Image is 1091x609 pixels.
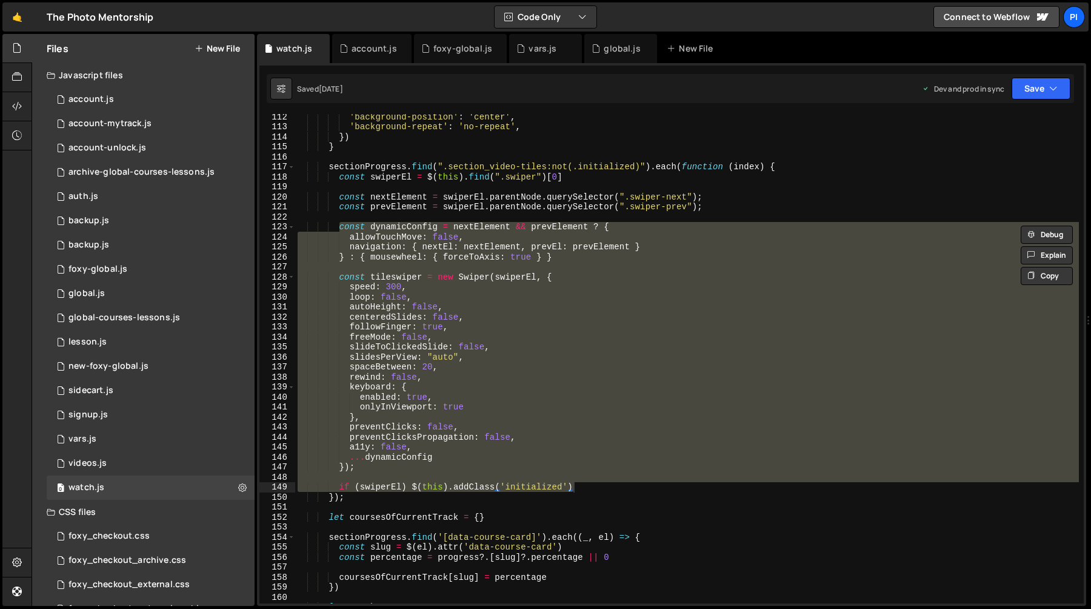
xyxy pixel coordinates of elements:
div: 157 [259,562,295,573]
div: Saved [297,84,343,94]
div: 13533/34034.js [47,184,255,209]
button: Copy [1021,267,1073,285]
div: Javascript files [32,63,255,87]
div: 122 [259,212,295,223]
div: 127 [259,262,295,272]
div: global.js [68,288,105,299]
div: 154 [259,533,295,543]
div: 13533/38978.js [47,427,255,451]
div: 147 [259,462,295,473]
div: global-courses-lessons.js [68,312,180,323]
div: 13533/34219.js [47,257,255,281]
div: 13533/34220.js [47,87,255,112]
div: 159 [259,582,295,593]
div: 126 [259,252,295,263]
div: 138 [259,372,295,383]
div: 153 [259,522,295,533]
div: 13533/38527.js [47,476,255,500]
div: global.js [604,42,640,55]
div: account.js [352,42,397,55]
button: New File [195,44,240,53]
div: 13533/43446.js [47,379,255,403]
div: 13533/44030.css [47,548,255,573]
a: Pi [1063,6,1085,28]
div: CSS files [32,500,255,524]
div: 13533/35292.js [47,306,255,330]
div: 119 [259,182,295,192]
div: 13533/45030.js [47,233,255,257]
div: 131 [259,302,295,312]
div: account-unlock.js [68,143,146,153]
div: foxy_checkout_archive.css [68,555,186,566]
div: 123 [259,222,295,232]
div: 135 [259,342,295,352]
div: 140 [259,392,295,403]
div: watch.js [68,482,104,493]
div: lesson.js [68,337,107,348]
div: 13533/40053.js [47,354,255,379]
div: 141 [259,402,295,412]
div: vars.js [529,42,556,55]
div: 146 [259,453,295,463]
div: 118 [259,172,295,183]
div: 142 [259,412,295,423]
div: 148 [259,473,295,483]
div: 133 [259,322,295,332]
div: 117 [259,162,295,172]
div: vars.js [68,434,96,445]
div: [DATE] [319,84,343,94]
div: 149 [259,482,295,493]
div: 114 [259,132,295,143]
div: 13533/45031.js [47,209,255,233]
span: 0 [57,484,64,494]
div: 115 [259,142,295,152]
div: 124 [259,232,295,243]
div: 129 [259,282,295,292]
div: 132 [259,312,295,323]
div: 112 [259,112,295,123]
div: 13533/42246.js [47,451,255,476]
div: New File [667,42,718,55]
button: Save [1012,78,1070,99]
div: archive-global-courses-lessons.js [68,167,215,178]
div: The Photo Mentorship [47,10,153,24]
div: account.js [68,94,114,105]
div: signup.js [68,409,108,420]
div: 13533/41206.js [47,136,255,160]
div: 121 [259,202,295,212]
button: Code Only [495,6,596,28]
a: 🤙 [2,2,32,32]
div: 13533/43968.js [47,160,255,184]
div: foxy-global.js [433,42,492,55]
div: 134 [259,332,295,343]
a: Connect to Webflow [933,6,1059,28]
div: 150 [259,493,295,503]
div: watch.js [276,42,312,55]
div: 120 [259,192,295,203]
div: 144 [259,432,295,443]
div: foxy_checkout.css [68,531,150,542]
div: 152 [259,513,295,523]
div: 125 [259,242,295,252]
div: foxy_checkout_external.css [68,579,190,590]
div: foxy-global.js [68,264,127,275]
div: 137 [259,362,295,372]
div: backup.js [68,240,109,251]
div: sidecart.js [68,385,113,396]
button: Explain [1021,246,1073,264]
div: account-mytrack.js [68,118,152,129]
h2: Files [47,42,68,55]
div: 13533/39483.js [47,281,255,306]
div: 128 [259,272,295,283]
div: 160 [259,593,295,603]
div: 145 [259,442,295,453]
div: videos.js [68,458,107,469]
div: 13533/35472.js [47,330,255,354]
div: 139 [259,382,295,392]
div: 113 [259,122,295,132]
div: 13533/38507.css [47,524,255,548]
div: auth.js [68,191,98,202]
div: 155 [259,542,295,553]
div: 156 [259,553,295,563]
